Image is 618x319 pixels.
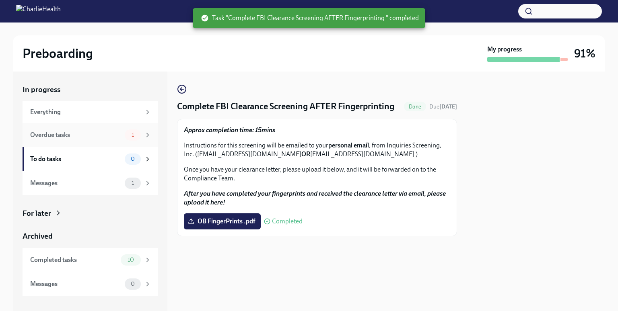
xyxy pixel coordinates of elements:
[127,132,139,138] span: 1
[23,208,51,219] div: For later
[177,100,394,112] h4: Complete FBI Clearance Screening AFTER Fingerprinting
[23,101,158,123] a: Everything
[23,123,158,147] a: Overdue tasks1
[272,218,303,225] span: Completed
[16,5,61,18] img: CharlieHealth
[23,45,93,61] h2: Preboarding
[23,208,158,219] a: For later
[201,14,419,22] span: Task "Complete FBI Clearance Screening AFTER Fingerprinting " completed
[429,103,457,110] span: Due
[123,257,139,263] span: 10
[126,156,140,162] span: 0
[429,103,457,110] span: August 25th, 2025 09:00
[439,103,457,110] strong: [DATE]
[30,108,141,117] div: Everything
[328,141,369,149] strong: personal email
[23,84,158,95] a: In progress
[30,155,122,164] div: To do tasks
[184,126,275,134] strong: Approx completion time: 15mins
[30,179,122,188] div: Messages
[23,248,158,272] a: Completed tasks10
[23,147,158,171] a: To do tasks0
[574,46,595,61] h3: 91%
[301,150,310,158] strong: OR
[126,281,140,287] span: 0
[190,217,255,225] span: OB FingerPrints .pdf
[127,180,139,186] span: 1
[404,104,426,110] span: Done
[184,165,450,183] p: Once you have your clearance letter, please upload it below, and it will be forwarded on to the C...
[30,131,122,139] div: Overdue tasks
[184,190,446,206] strong: After you have completed your fingerprints and received the clearance letter via email, please up...
[184,213,261,229] label: OB FingerPrints .pdf
[23,272,158,296] a: Messages0
[487,45,522,54] strong: My progress
[184,141,450,159] p: Instructions for this screening will be emailed to your , from Inquiries Screening, Inc. ([EMAIL_...
[23,231,158,241] a: Archived
[23,171,158,195] a: Messages1
[30,280,122,288] div: Messages
[30,256,117,264] div: Completed tasks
